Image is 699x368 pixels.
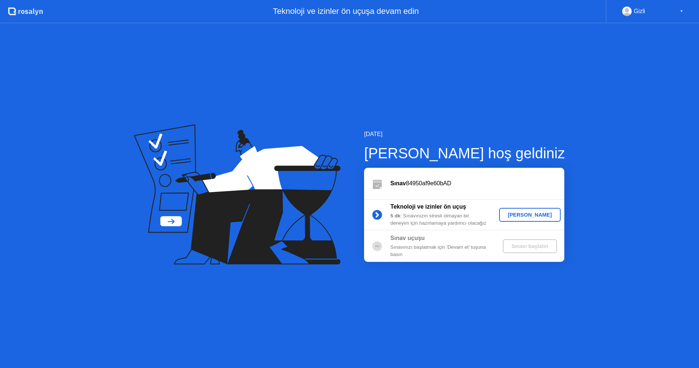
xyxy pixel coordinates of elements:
div: [PERSON_NAME] hoş geldiniz [364,142,565,164]
div: [PERSON_NAME] [502,212,558,218]
div: Sınavı başlatın [506,243,554,249]
b: 5 dk [390,213,400,218]
button: Sınavı başlatın [503,239,557,253]
b: Sınav [390,180,406,186]
button: [PERSON_NAME] [499,208,561,222]
div: Sınavınızı başlatmak için 'Devam et' tuşuna basın [390,244,495,259]
div: 84950af9e60bAD [390,179,564,188]
div: [DATE] [364,130,565,139]
div: ▼ [680,7,683,16]
div: : Sınavınızın stresli olmayan bir deneyim için hazırlamaya yardımcı olacağız [390,212,495,227]
b: Sınav uçuşu [390,235,424,241]
b: Teknoloji ve izinler ön uçuş [390,204,466,210]
div: Gizli [634,7,645,16]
